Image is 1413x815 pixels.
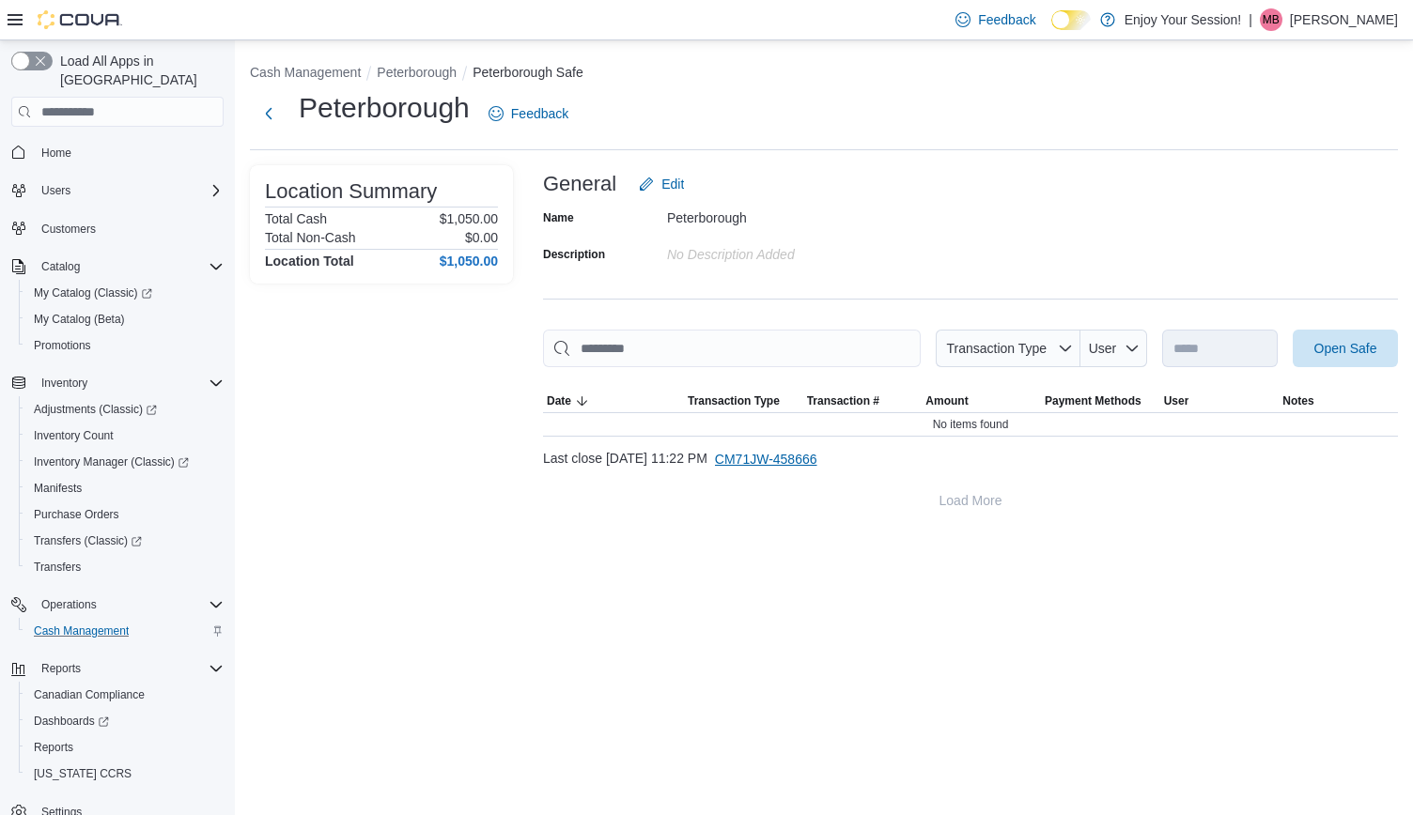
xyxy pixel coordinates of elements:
span: Inventory Count [26,424,224,447]
button: Reports [4,655,231,682]
span: Operations [34,593,224,616]
button: Reports [19,734,231,761]
span: [US_STATE] CCRS [34,766,132,781]
input: This is a search bar. As you type, the results lower in the page will automatically filter. [543,330,921,367]
span: My Catalog (Classic) [26,282,224,304]
button: Cash Management [250,65,361,80]
span: Inventory [34,372,224,394]
h3: General [543,173,616,195]
span: Reports [26,736,224,759]
a: Purchase Orders [26,503,127,526]
button: User [1160,390,1280,412]
button: Payment Methods [1041,390,1160,412]
span: Transfers (Classic) [26,530,224,552]
button: Customers [4,215,231,242]
a: My Catalog (Beta) [26,308,132,331]
span: Home [41,146,71,161]
img: Cova [38,10,122,29]
a: Home [34,142,79,164]
button: CM71JW-458666 [707,440,825,478]
button: Load More [543,482,1398,519]
button: Users [34,179,78,202]
button: Open Safe [1293,330,1398,367]
span: Notes [1282,393,1313,408]
button: Transaction Type [936,330,1080,367]
a: Cash Management [26,620,136,642]
span: Washington CCRS [26,762,224,785]
span: Transaction # [807,393,879,408]
button: [US_STATE] CCRS [19,761,231,787]
button: Next [250,95,287,132]
button: Home [4,138,231,165]
span: Purchase Orders [34,507,119,522]
a: Transfers (Classic) [19,528,231,554]
button: Edit [631,165,691,203]
button: Notes [1279,390,1398,412]
span: Load More [939,491,1002,510]
a: [US_STATE] CCRS [26,762,139,785]
span: Payment Methods [1045,393,1141,408]
div: Last close [DATE] 11:22 PM [543,440,1398,478]
span: Reports [34,657,224,680]
span: Adjustments (Classic) [26,398,224,421]
nav: An example of EuiBreadcrumbs [250,63,1398,85]
span: Operations [41,597,97,612]
a: Promotions [26,334,99,357]
a: Dashboards [19,708,231,734]
button: Canadian Compliance [19,682,231,708]
h4: Location Total [265,254,354,269]
span: My Catalog (Beta) [34,312,125,327]
a: Feedback [948,1,1043,38]
a: My Catalog (Classic) [26,282,160,304]
button: Inventory [34,372,95,394]
h1: Peterborough [299,89,470,127]
h6: Total Non-Cash [265,230,356,245]
span: Reports [41,661,81,676]
input: Dark Mode [1051,10,1091,30]
a: Canadian Compliance [26,684,152,706]
span: Load All Apps in [GEOGRAPHIC_DATA] [53,52,224,89]
span: Customers [34,217,224,240]
span: Transfers [26,556,224,578]
span: Dark Mode [1051,30,1052,31]
span: Open Safe [1314,339,1377,358]
button: Transaction Type [684,390,803,412]
span: Catalog [34,255,224,278]
h6: Total Cash [265,211,327,226]
button: Operations [4,592,231,618]
button: Cash Management [19,618,231,644]
span: Canadian Compliance [26,684,224,706]
button: Reports [34,657,88,680]
button: Transaction # [803,390,923,412]
span: Purchase Orders [26,503,224,526]
label: Name [543,210,574,225]
button: Catalog [4,254,231,280]
span: Users [41,183,70,198]
span: My Catalog (Classic) [34,285,152,300]
span: Home [34,140,224,163]
span: Dashboards [34,714,109,729]
a: Customers [34,218,103,240]
p: Enjoy Your Session! [1125,8,1242,31]
a: Adjustments (Classic) [26,398,164,421]
span: Inventory Manager (Classic) [26,451,224,473]
div: Matty Buchan [1260,8,1282,31]
button: Amount [922,390,1041,412]
span: Adjustments (Classic) [34,402,157,417]
span: MB [1263,8,1280,31]
button: Manifests [19,475,231,501]
button: Operations [34,593,104,616]
p: | [1249,8,1252,31]
button: Peterborough Safe [473,65,583,80]
a: Feedback [481,95,576,132]
a: Manifests [26,477,89,500]
button: Catalog [34,255,87,278]
button: User [1080,330,1147,367]
h3: Location Summary [265,180,437,203]
button: My Catalog (Beta) [19,306,231,332]
button: Inventory [4,370,231,396]
h4: $1,050.00 [440,254,498,269]
a: Inventory Manager (Classic) [26,451,196,473]
button: Inventory Count [19,423,231,449]
span: Edit [661,175,684,193]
